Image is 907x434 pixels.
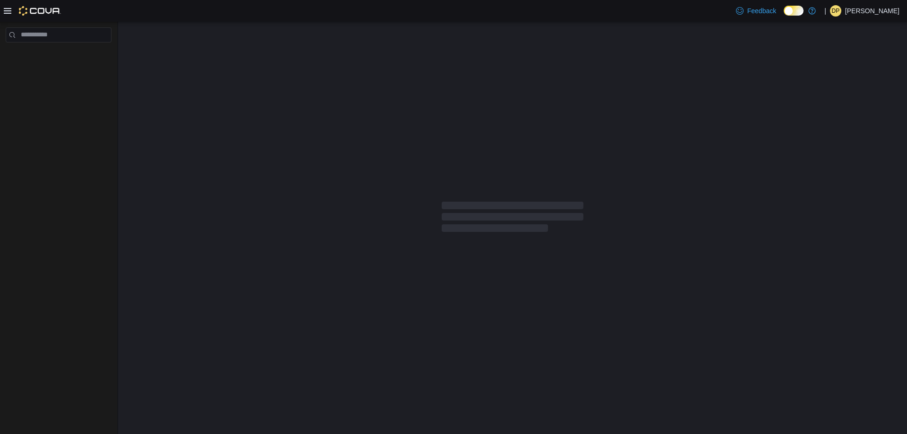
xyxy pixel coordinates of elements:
[442,204,583,234] span: Loading
[830,5,841,17] div: Deanna Pimentel
[784,6,804,16] input: Dark Mode
[6,44,111,67] nav: Complex example
[824,5,826,17] p: |
[845,5,899,17] p: [PERSON_NAME]
[832,5,840,17] span: DP
[732,1,780,20] a: Feedback
[747,6,776,16] span: Feedback
[19,6,61,16] img: Cova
